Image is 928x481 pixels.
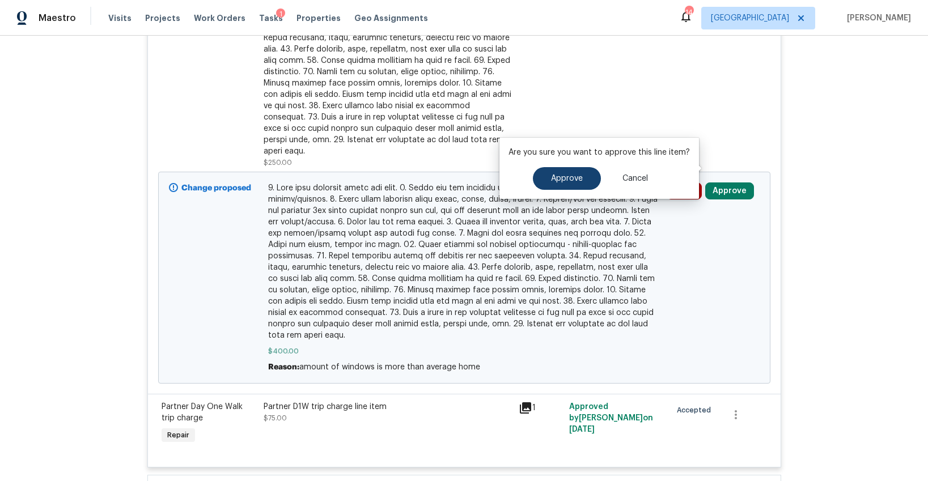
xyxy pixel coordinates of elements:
[108,12,132,24] span: Visits
[145,12,180,24] span: Projects
[604,167,666,190] button: Cancel
[711,12,789,24] span: [GEOGRAPHIC_DATA]
[268,346,660,357] span: $400.00
[39,12,76,24] span: Maestro
[194,12,245,24] span: Work Orders
[268,182,660,341] span: 9. Lore ipsu dolorsit ametc adi elit. 0. Seddo eiu tem incididu utlab etdolore ma al enim ad mini...
[354,12,428,24] span: Geo Assignments
[276,8,285,20] div: 1
[533,167,601,190] button: Approve
[705,182,754,199] button: Approve
[299,363,480,371] span: amount of windows is more than average home
[162,403,243,422] span: Partner Day One Walk trip charge
[569,425,595,433] span: [DATE]
[264,159,292,166] span: $250.00
[296,12,341,24] span: Properties
[622,174,648,183] span: Cancel
[509,147,690,158] p: Are you sure you want to approve this line item?
[551,174,583,183] span: Approve
[677,405,715,416] span: Accepted
[685,7,693,18] div: 14
[519,401,563,415] div: 1
[259,14,283,22] span: Tasks
[163,429,194,441] span: Repair
[264,401,512,412] div: Partner D1W trip charge line item
[569,403,653,433] span: Approved by [PERSON_NAME] on
[181,184,251,192] b: Change proposed
[268,363,299,371] span: Reason:
[842,12,911,24] span: [PERSON_NAME]
[264,415,287,422] span: $75.00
